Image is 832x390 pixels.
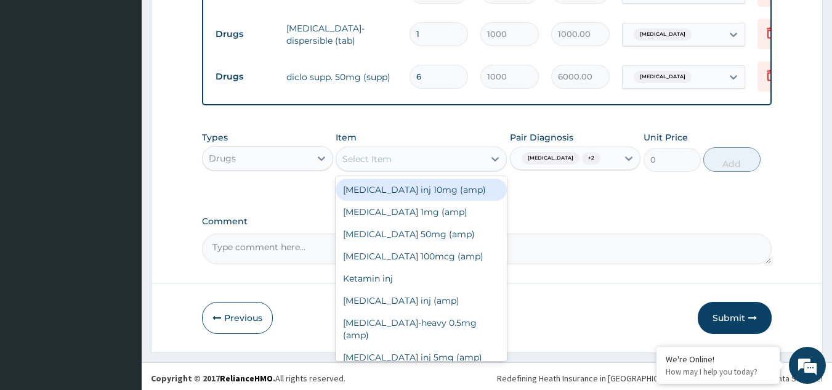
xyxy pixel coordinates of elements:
a: RelianceHMO [220,373,273,384]
div: [MEDICAL_DATA] inj (amp) [336,290,507,312]
button: Previous [202,302,273,334]
div: Ketamin inj [336,267,507,290]
div: [MEDICAL_DATA] inj 5mg (amp) [336,346,507,368]
div: Drugs [209,152,236,165]
button: Add [703,147,761,172]
span: [MEDICAL_DATA] [634,28,692,41]
span: + 2 [582,152,600,165]
div: We're Online! [666,354,770,365]
td: Drugs [209,23,280,46]
td: Drugs [209,65,280,88]
span: [MEDICAL_DATA] [522,152,580,165]
div: [MEDICAL_DATA] 50mg (amp) [336,223,507,245]
strong: Copyright © 2017 . [151,373,275,384]
div: Redefining Heath Insurance in [GEOGRAPHIC_DATA] using Telemedicine and Data Science! [497,372,823,384]
div: [MEDICAL_DATA]-heavy 0.5mg (amp) [336,312,507,346]
div: Minimize live chat window [202,6,232,36]
span: We're online! [71,116,170,241]
td: [MEDICAL_DATA]-dispersible (tab) [280,16,403,53]
label: Comment [202,216,772,227]
div: [MEDICAL_DATA] 100mcg (amp) [336,245,507,267]
img: d_794563401_company_1708531726252_794563401 [23,62,50,92]
label: Pair Diagnosis [510,131,573,144]
label: Types [202,132,228,143]
label: Unit Price [644,131,688,144]
label: Item [336,131,357,144]
div: Select Item [342,153,392,165]
div: [MEDICAL_DATA] inj 10mg (amp) [336,179,507,201]
span: [MEDICAL_DATA] [634,71,692,83]
textarea: Type your message and hit 'Enter' [6,259,235,303]
button: Submit [698,302,772,334]
p: How may I help you today? [666,367,770,377]
div: [MEDICAL_DATA] 1mg (amp) [336,201,507,223]
td: diclo supp. 50mg (supp) [280,65,403,89]
div: Chat with us now [64,69,207,85]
